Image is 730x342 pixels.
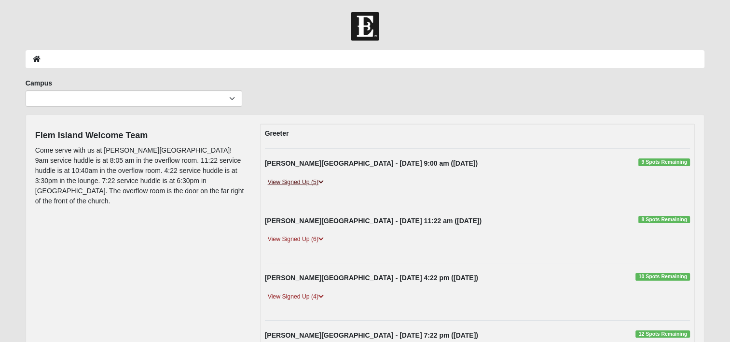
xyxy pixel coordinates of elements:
label: Campus [26,78,52,88]
strong: [PERSON_NAME][GEOGRAPHIC_DATA] - [DATE] 7:22 pm ([DATE]) [265,331,478,339]
span: 9 Spots Remaining [638,158,690,166]
span: 12 Spots Remaining [635,330,690,338]
a: View Signed Up (4) [265,292,327,302]
img: Church of Eleven22 Logo [351,12,379,41]
span: 10 Spots Remaining [635,273,690,281]
h4: Flem Island Welcome Team [35,130,246,141]
strong: [PERSON_NAME][GEOGRAPHIC_DATA] - [DATE] 11:22 am ([DATE]) [265,217,482,225]
a: View Signed Up (6) [265,234,327,244]
strong: [PERSON_NAME][GEOGRAPHIC_DATA] - [DATE] 4:22 pm ([DATE]) [265,274,478,282]
p: Come serve with us at [PERSON_NAME][GEOGRAPHIC_DATA]! 9am service huddle is at 8:05 am in the ove... [35,145,246,206]
span: 8 Spots Remaining [638,216,690,224]
strong: [PERSON_NAME][GEOGRAPHIC_DATA] - [DATE] 9:00 am ([DATE]) [265,159,478,167]
strong: Greeter [265,129,289,137]
a: View Signed Up (5) [265,177,327,187]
